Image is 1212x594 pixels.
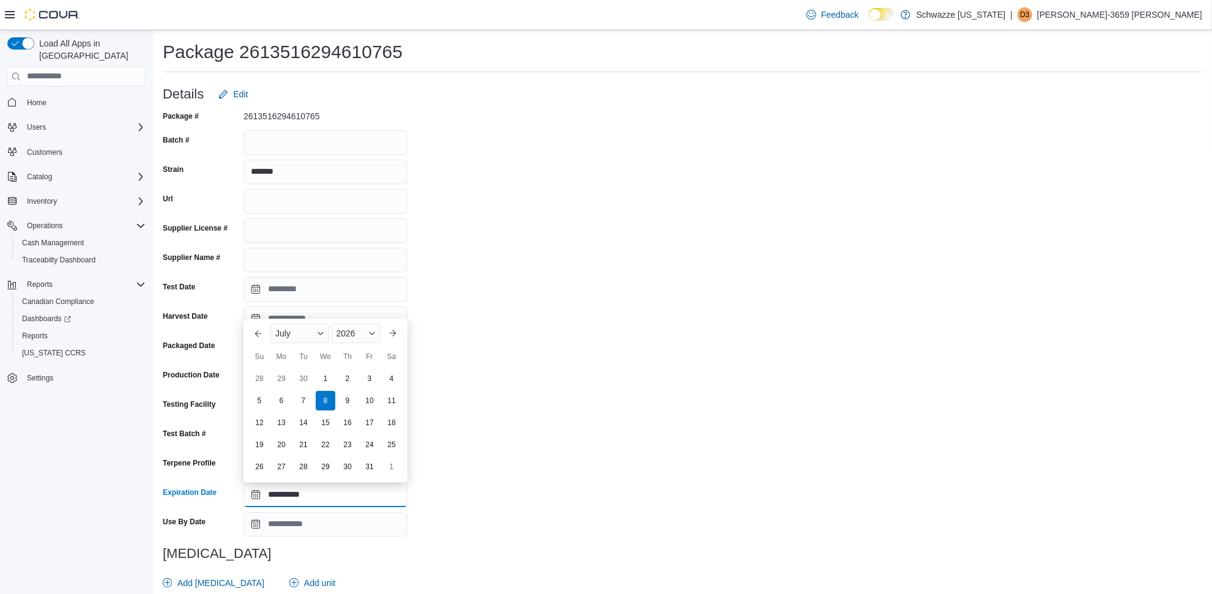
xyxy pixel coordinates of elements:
span: Home [22,95,146,110]
div: Su [250,347,269,366]
span: 2026 [336,329,355,338]
div: day-20 [272,435,291,455]
div: day-28 [294,457,313,477]
h1: Package 2613516294610765 [163,40,403,64]
span: Washington CCRS [17,346,146,360]
div: Sa [382,347,401,366]
div: day-19 [250,435,269,455]
button: Customers [2,143,151,161]
div: Mo [272,347,291,366]
button: Edit [214,82,253,106]
div: day-22 [316,435,335,455]
div: day-25 [382,435,401,455]
div: day-29 [272,369,291,388]
span: Dashboards [22,314,71,324]
button: Reports [12,327,151,344]
span: D3 [1020,7,1029,22]
button: Catalog [22,169,57,184]
span: Feedback [821,9,858,21]
span: Cash Management [17,236,146,250]
label: Packaged Date [163,341,215,351]
button: Home [2,94,151,111]
div: day-2 [338,369,357,388]
button: Settings [2,369,151,387]
div: day-27 [272,457,291,477]
a: Customers [22,145,67,160]
span: Catalog [22,169,146,184]
div: day-12 [250,413,269,433]
label: Terpene Profile [163,458,215,468]
span: Reports [17,329,146,343]
h3: [MEDICAL_DATA] [163,546,526,561]
input: Press the down key to open a popover containing a calendar. [244,306,407,331]
button: Canadian Compliance [12,293,151,310]
div: day-15 [316,413,335,433]
span: Settings [27,373,53,383]
label: Testing Facility [163,399,215,409]
span: Reports [27,280,53,289]
a: [US_STATE] CCRS [17,346,91,360]
button: Operations [2,217,151,234]
a: Reports [17,329,53,343]
a: Cash Management [17,236,89,250]
span: Load All Apps in [GEOGRAPHIC_DATA] [34,37,146,62]
label: Use By Date [163,517,206,527]
label: Expiration Date [163,488,217,497]
span: Home [27,98,46,108]
h3: Details [163,87,204,102]
a: Dashboards [12,310,151,327]
div: day-1 [316,369,335,388]
div: day-26 [250,457,269,477]
div: day-14 [294,413,313,433]
label: Package # [163,111,199,121]
div: day-5 [250,391,269,410]
div: day-30 [294,369,313,388]
p: | [1010,7,1013,22]
a: Traceabilty Dashboard [17,253,100,267]
span: Add unit [304,577,335,589]
label: Supplier License # [163,223,228,233]
div: Button. Open the year selector. 2026 is currently selected. [332,324,381,343]
label: Supplier Name # [163,253,220,262]
button: Traceabilty Dashboard [12,251,151,269]
span: Operations [27,221,63,231]
span: Users [27,122,46,132]
button: Operations [22,218,68,233]
div: day-29 [316,457,335,477]
div: day-1 [382,457,401,477]
span: [US_STATE] CCRS [22,348,86,358]
span: Customers [22,144,146,160]
nav: Complex example [7,89,146,419]
div: Danielle-3659 Cox [1017,7,1032,22]
a: Home [22,95,51,110]
span: Traceabilty Dashboard [17,253,146,267]
span: Edit [233,88,248,100]
div: Fr [360,347,379,366]
button: Users [22,120,51,135]
div: day-8 [316,391,335,410]
button: Reports [2,276,151,293]
label: Batch # [163,135,189,145]
p: [PERSON_NAME]-3659 [PERSON_NAME] [1037,7,1202,22]
label: Test Batch # [163,429,206,439]
span: Operations [22,218,146,233]
label: Strain [163,165,184,174]
span: Settings [22,370,146,385]
div: day-30 [338,457,357,477]
button: Reports [22,277,58,292]
label: Test Date [163,282,195,292]
div: day-10 [360,391,379,410]
span: Customers [27,147,62,157]
a: Feedback [801,2,863,27]
button: Cash Management [12,234,151,251]
div: We [316,347,335,366]
label: Url [163,194,173,204]
span: Reports [22,277,146,292]
button: Inventory [22,194,62,209]
button: Users [2,119,151,136]
input: Dark Mode [869,8,894,21]
button: Catalog [2,168,151,185]
div: day-13 [272,413,291,433]
div: day-17 [360,413,379,433]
